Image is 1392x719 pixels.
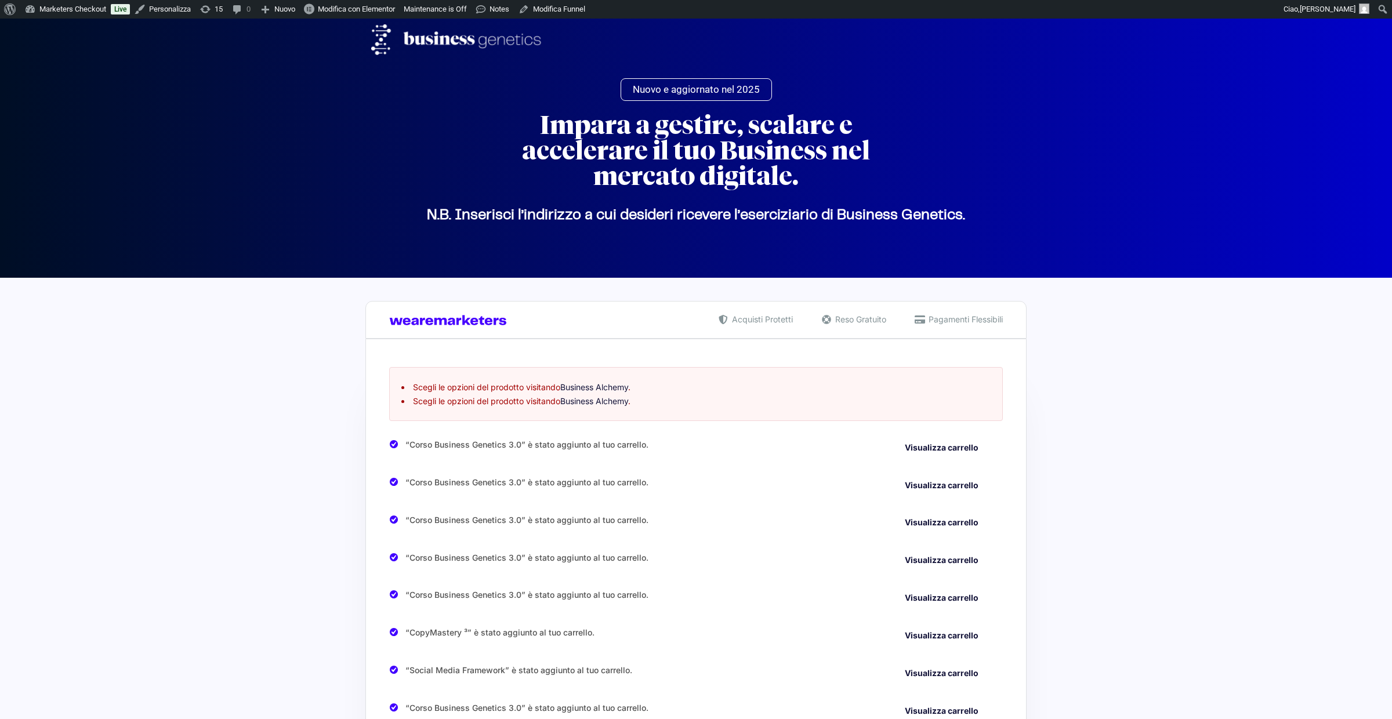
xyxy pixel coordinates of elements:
a: Live [111,4,130,14]
a: Visualizza carrello [897,438,987,456]
h2: Impara a gestire, scalare e accelerare il tuo Business nel mercato digitale. [487,112,905,189]
a: Business Alchemy [560,396,628,406]
div: “Corso Business Genetics 3.0” è stato aggiunto al tuo carrello. [389,506,1003,535]
span: Reso Gratuito [832,313,886,325]
div: “Corso Business Genetics 3.0” è stato aggiunto al tuo carrello. [389,468,1003,498]
a: Visualizza carrello [897,476,987,494]
a: Visualizza carrello [897,626,987,644]
a: Visualizza carrello [897,551,987,569]
span: Acquisti Protetti [729,313,793,325]
span: Modifica con Elementor [318,5,395,13]
div: “Corso Business Genetics 3.0” è stato aggiunto al tuo carrello. [389,543,1003,573]
a: Visualizza carrello [897,589,987,607]
a: Business Alchemy [560,382,628,392]
span: Nuovo e aggiornato nel 2025 [633,85,760,95]
span: [PERSON_NAME] [1300,5,1355,13]
span: Pagamenti Flessibili [926,313,1003,325]
a: Visualizza carrello [897,514,987,532]
li: Scegli le opzioni del prodotto visitando . [401,381,991,393]
div: “Corso Business Genetics 3.0” è stato aggiunto al tuo carrello. [389,430,1003,460]
div: “CopyMastery ³” è stato aggiunto al tuo carrello. [389,618,1003,648]
li: Scegli le opzioni del prodotto visitando . [401,395,991,407]
a: Visualizza carrello [897,664,987,682]
div: “Corso Business Genetics 3.0” è stato aggiunto al tuo carrello. [389,580,1003,610]
div: “Social Media Framework” è stato aggiunto al tuo carrello. [389,656,1003,685]
p: N.B. Inserisci l’indirizzo a cui desideri ricevere l’eserciziario di Business Genetics. [371,215,1021,216]
a: Nuovo e aggiornato nel 2025 [621,78,772,101]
